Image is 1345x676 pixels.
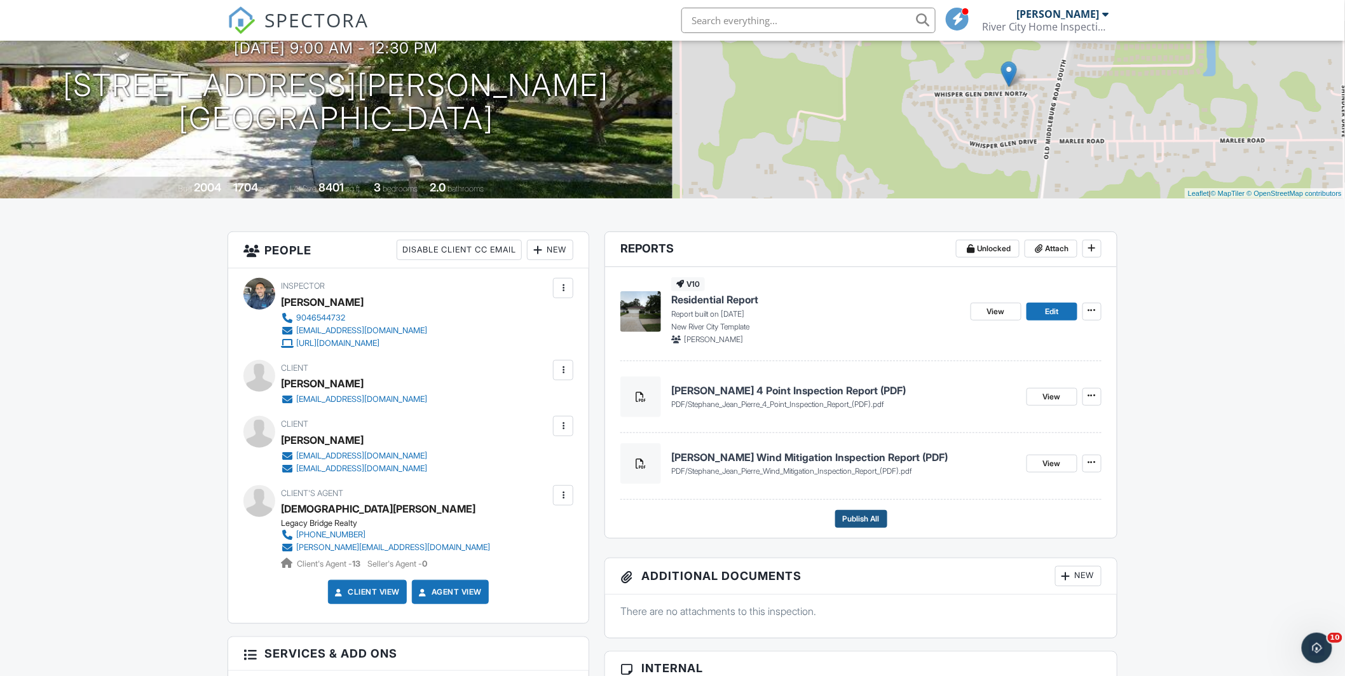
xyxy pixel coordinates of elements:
div: 9046544732 [296,313,345,323]
div: [EMAIL_ADDRESS][DOMAIN_NAME] [296,394,427,404]
span: bedrooms [383,184,418,193]
h3: Additional Documents [605,558,1117,595]
span: SPECTORA [264,6,369,33]
span: sq. ft. [261,184,278,193]
span: Built [179,184,193,193]
div: [PERSON_NAME] [281,293,364,312]
div: 2.0 [430,181,446,194]
div: [PERSON_NAME] [281,374,364,393]
span: sq.ft. [346,184,362,193]
span: Client [281,419,308,429]
a: [URL][DOMAIN_NAME] [281,337,427,350]
div: [PHONE_NUMBER] [296,530,365,540]
div: | [1185,188,1345,199]
div: 1704 [234,181,259,194]
strong: 13 [352,559,360,569]
iframe: Intercom live chat [1302,633,1332,663]
a: [DEMOGRAPHIC_DATA][PERSON_NAME] [281,499,475,518]
div: New [527,240,573,260]
div: [PERSON_NAME] [281,431,364,450]
span: Lot Size [290,184,317,193]
a: Client View [332,586,400,598]
input: Search everything... [681,8,936,33]
div: [URL][DOMAIN_NAME] [296,338,379,348]
div: Legacy Bridge Realty [281,518,500,528]
div: [PERSON_NAME][EMAIL_ADDRESS][DOMAIN_NAME] [296,542,490,553]
a: Leaflet [1188,190,1209,197]
a: Agent View [416,586,482,598]
div: [PERSON_NAME] [1017,8,1100,20]
div: [EMAIL_ADDRESS][DOMAIN_NAME] [296,451,427,461]
h1: [STREET_ADDRESS][PERSON_NAME] [GEOGRAPHIC_DATA] [64,69,610,136]
a: [EMAIL_ADDRESS][DOMAIN_NAME] [281,450,427,462]
p: There are no attachments to this inspection. [620,604,1102,618]
strong: 0 [422,559,427,569]
span: Client's Agent [281,488,343,498]
span: Client's Agent - [297,559,362,569]
a: © OpenStreetMap contributors [1247,190,1342,197]
h3: Services & Add ons [228,637,589,670]
a: [EMAIL_ADDRESS][DOMAIN_NAME] [281,393,427,406]
div: 2004 [195,181,222,194]
div: [EMAIL_ADDRESS][DOMAIN_NAME] [296,464,427,474]
div: River City Home Inspections [982,20,1109,33]
a: © MapTiler [1211,190,1245,197]
div: Disable Client CC Email [397,240,522,260]
div: [EMAIL_ADDRESS][DOMAIN_NAME] [296,326,427,336]
div: New [1055,566,1102,586]
a: [EMAIL_ADDRESS][DOMAIN_NAME] [281,324,427,337]
h3: People [228,232,589,268]
a: [PERSON_NAME][EMAIL_ADDRESS][DOMAIN_NAME] [281,541,490,554]
span: bathrooms [448,184,484,193]
a: 9046544732 [281,312,427,324]
a: [PHONE_NUMBER] [281,528,490,541]
span: Client [281,363,308,373]
div: 8401 [319,181,345,194]
a: SPECTORA [228,17,369,44]
div: 3 [374,181,381,194]
h3: [DATE] 9:00 am - 12:30 pm [235,39,439,57]
span: Seller's Agent - [367,559,427,569]
a: [EMAIL_ADDRESS][DOMAIN_NAME] [281,462,427,475]
span: 10 [1328,633,1342,643]
span: Inspector [281,281,325,291]
img: The Best Home Inspection Software - Spectora [228,6,256,34]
